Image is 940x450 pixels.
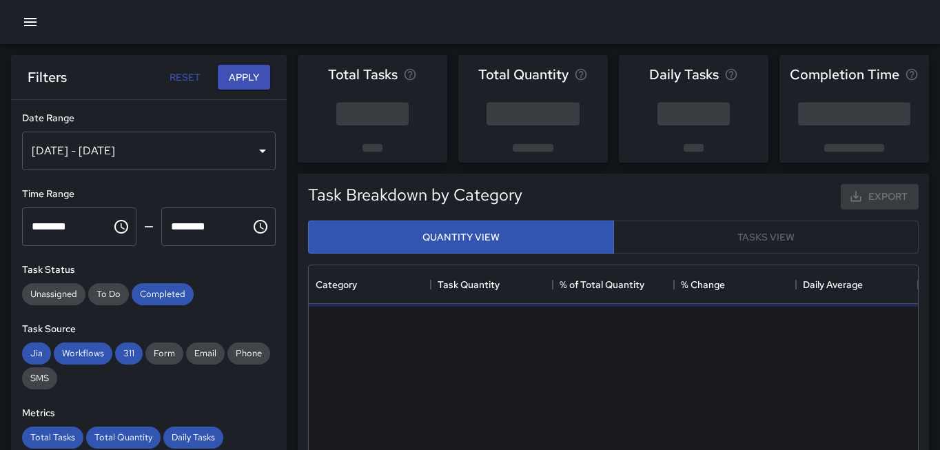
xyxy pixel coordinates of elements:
span: To Do [88,288,129,300]
div: Daily Average [796,265,918,304]
div: Workflows [54,342,112,365]
span: Unassigned [22,288,85,300]
div: Form [145,342,183,365]
div: % Change [681,265,725,304]
h6: Task Source [22,322,276,337]
svg: Average time taken to complete tasks in the selected period, compared to the previous period. [905,68,919,81]
button: Reset [163,65,207,90]
div: Unassigned [22,283,85,305]
div: [DATE] - [DATE] [22,132,276,170]
span: Daily Tasks [163,431,223,443]
div: Category [316,265,357,304]
div: Email [186,342,225,365]
div: SMS [22,367,57,389]
svg: Total task quantity in the selected period, compared to the previous period. [574,68,588,81]
div: Completed [132,283,194,305]
span: SMS [22,372,57,384]
span: Total Quantity [478,63,569,85]
div: % Change [674,265,796,304]
div: Daily Tasks [163,427,223,449]
span: Daily Tasks [649,63,719,85]
svg: Total number of tasks in the selected period, compared to the previous period. [403,68,417,81]
span: Completed [132,288,194,300]
div: Jia [22,342,51,365]
div: Category [309,265,431,304]
div: Total Quantity [86,427,161,449]
span: 311 [115,347,143,359]
span: Email [186,347,225,359]
div: Total Tasks [22,427,83,449]
span: Form [145,347,183,359]
span: Total Tasks [22,431,83,443]
div: Task Quantity [438,265,500,304]
div: % of Total Quantity [560,265,644,304]
svg: Average number of tasks per day in the selected period, compared to the previous period. [724,68,738,81]
h6: Filters [28,66,67,88]
span: Total Quantity [86,431,161,443]
button: Choose time, selected time is 11:59 PM [247,213,274,241]
h6: Task Status [22,263,276,278]
span: Workflows [54,347,112,359]
button: Choose time, selected time is 12:00 AM [108,213,135,241]
h6: Date Range [22,111,276,126]
div: Phone [227,342,270,365]
div: Task Quantity [431,265,553,304]
h6: Time Range [22,187,276,202]
button: Apply [218,65,270,90]
span: Jia [22,347,51,359]
h6: Metrics [22,406,276,421]
span: Total Tasks [328,63,398,85]
div: Daily Average [803,265,863,304]
div: % of Total Quantity [553,265,675,304]
div: 311 [115,342,143,365]
h5: Task Breakdown by Category [308,184,522,206]
div: To Do [88,283,129,305]
span: Phone [227,347,270,359]
span: Completion Time [790,63,899,85]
